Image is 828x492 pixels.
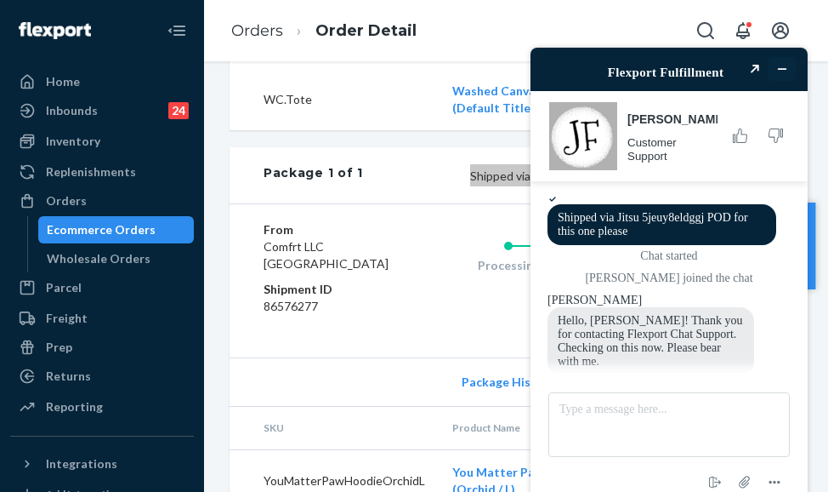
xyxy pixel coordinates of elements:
div: 24 [168,102,189,119]
button: End chat [191,445,218,466]
div: Inventory [46,133,100,150]
span: Comfrt LLC [GEOGRAPHIC_DATA] [264,239,388,271]
a: Wholesale Orders [38,245,195,272]
span: Package History [462,374,555,391]
th: SKU [230,407,439,449]
div: Home [46,73,80,90]
div: Ecommerce Orders [47,221,156,238]
div: Wholesale Orders [47,250,150,267]
ol: breadcrumbs [218,6,430,56]
div: Returns [46,368,91,385]
a: Ecommerce Orders [38,216,195,243]
td: WC.Tote [230,69,439,130]
a: Home [10,68,194,95]
div: Parcel [46,279,82,296]
div: 3 SKUs 3 Units [363,164,768,186]
th: Product Name [439,407,611,449]
div: Integrations [46,455,117,472]
a: Parcel [10,274,194,301]
a: Inbounds24 [10,97,194,124]
div: Orders [46,192,87,209]
div: Package 1 of 1 [264,164,363,186]
a: Inventory [10,128,194,155]
a: Returns [10,363,194,390]
div: Inbounds [46,102,98,119]
a: Replenishments [10,158,194,186]
a: Washed Canvas Tote (Default Title) [452,83,572,115]
a: Orders [231,21,283,40]
a: Reporting [10,393,194,420]
div: Replenishments [46,163,136,180]
a: Prep [10,334,194,361]
button: Integrations [10,450,194,478]
button: Menu [251,445,278,466]
img: Flexport logo [19,22,91,39]
span: Shipped via Jitsu [470,169,665,183]
button: Open account menu [763,14,797,48]
div: Processing [457,257,560,274]
a: Order Detail [315,21,417,40]
span: Chat [37,12,72,27]
dt: From [264,221,388,238]
button: Open notifications [726,14,760,48]
button: Open Search Box [689,14,723,48]
button: Close Navigation [160,14,194,48]
div: Reporting [46,398,103,415]
button: Attach file [221,444,248,466]
dt: Shipment ID [264,281,388,298]
div: Freight [46,310,88,327]
a: Orders [10,187,194,215]
a: Freight [10,305,194,332]
dd: 86576277 [264,298,388,315]
div: Prep [46,339,72,356]
iframe: Find more information here [510,27,828,492]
